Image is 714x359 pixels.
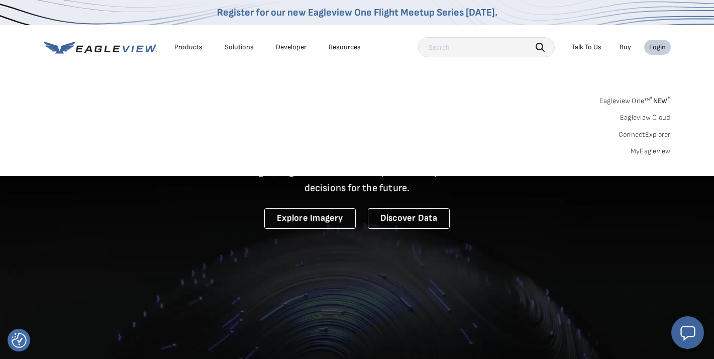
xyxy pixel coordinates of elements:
[264,208,356,229] a: Explore Imagery
[368,208,450,229] a: Discover Data
[620,113,671,122] a: Eagleview Cloud
[217,7,497,19] a: Register for our new Eagleview One Flight Meetup Series [DATE].
[418,37,555,57] input: Search
[225,43,254,52] div: Solutions
[671,316,704,349] button: Open chat window
[599,94,671,105] a: Eagleview One™*NEW*
[620,43,631,52] a: Buy
[650,97,670,105] span: NEW
[572,43,601,52] div: Talk To Us
[174,43,202,52] div: Products
[12,333,27,348] img: Revisit consent button
[329,43,361,52] div: Resources
[276,43,307,52] a: Developer
[649,43,666,52] div: Login
[12,333,27,348] button: Consent Preferences
[631,147,671,156] a: MyEagleview
[619,130,671,139] a: ConnectExplorer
